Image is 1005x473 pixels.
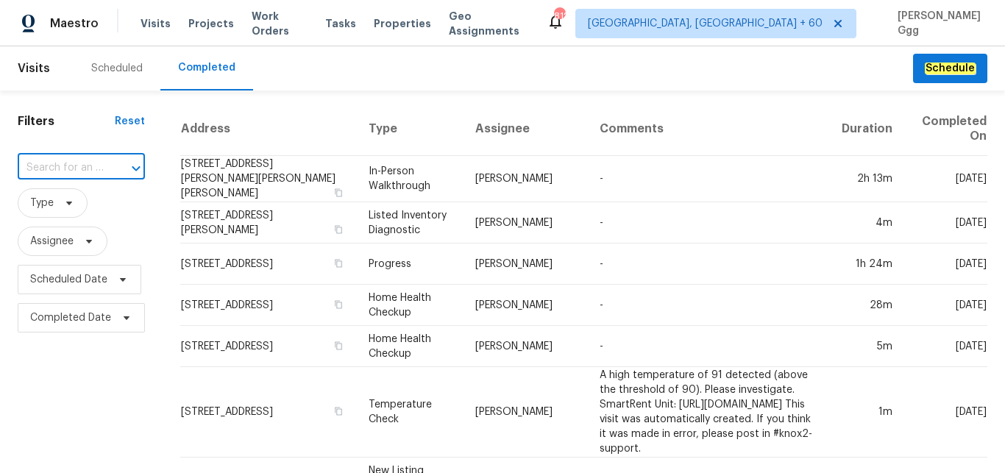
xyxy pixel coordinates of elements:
[180,285,357,326] td: [STREET_ADDRESS]
[464,367,588,458] td: [PERSON_NAME]
[904,367,987,458] td: [DATE]
[588,102,830,156] th: Comments
[180,326,357,367] td: [STREET_ADDRESS]
[374,16,431,31] span: Properties
[464,243,588,285] td: [PERSON_NAME]
[830,102,904,156] th: Duration
[892,9,983,38] span: [PERSON_NAME] Ggg
[180,202,357,243] td: [STREET_ADDRESS][PERSON_NAME]
[357,326,464,367] td: Home Health Checkup
[588,16,823,31] span: [GEOGRAPHIC_DATA], [GEOGRAPHIC_DATA] + 60
[180,156,357,202] td: [STREET_ADDRESS][PERSON_NAME][PERSON_NAME][PERSON_NAME]
[50,16,99,31] span: Maestro
[30,272,107,287] span: Scheduled Date
[913,54,987,84] button: Schedule
[904,102,987,156] th: Completed On
[188,16,234,31] span: Projects
[332,298,345,311] button: Copy Address
[357,202,464,243] td: Listed Inventory Diagnostic
[464,156,588,202] td: [PERSON_NAME]
[18,157,104,179] input: Search for an address...
[357,243,464,285] td: Progress
[464,102,588,156] th: Assignee
[357,156,464,202] td: In-Person Walkthrough
[554,9,564,24] div: 812
[357,367,464,458] td: Temperature Check
[18,114,115,129] h1: Filters
[91,61,143,76] div: Scheduled
[588,202,830,243] td: -
[464,202,588,243] td: [PERSON_NAME]
[904,326,987,367] td: [DATE]
[178,60,235,75] div: Completed
[588,367,830,458] td: A high temperature of 91 detected (above the threshold of 90). Please investigate. SmartRent Unit...
[332,186,345,199] button: Copy Address
[30,234,74,249] span: Assignee
[252,9,308,38] span: Work Orders
[904,285,987,326] td: [DATE]
[325,18,356,29] span: Tasks
[830,367,904,458] td: 1m
[115,114,145,129] div: Reset
[464,285,588,326] td: [PERSON_NAME]
[904,243,987,285] td: [DATE]
[464,326,588,367] td: [PERSON_NAME]
[830,243,904,285] td: 1h 24m
[126,158,146,179] button: Open
[180,367,357,458] td: [STREET_ADDRESS]
[332,223,345,236] button: Copy Address
[30,196,54,210] span: Type
[588,243,830,285] td: -
[357,285,464,326] td: Home Health Checkup
[904,202,987,243] td: [DATE]
[830,285,904,326] td: 28m
[830,156,904,202] td: 2h 13m
[588,285,830,326] td: -
[332,339,345,352] button: Copy Address
[18,52,50,85] span: Visits
[925,63,976,74] em: Schedule
[588,156,830,202] td: -
[830,326,904,367] td: 5m
[332,257,345,270] button: Copy Address
[180,102,357,156] th: Address
[357,102,464,156] th: Type
[30,310,111,325] span: Completed Date
[141,16,171,31] span: Visits
[830,202,904,243] td: 4m
[449,9,529,38] span: Geo Assignments
[588,326,830,367] td: -
[180,243,357,285] td: [STREET_ADDRESS]
[904,156,987,202] td: [DATE]
[332,405,345,418] button: Copy Address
